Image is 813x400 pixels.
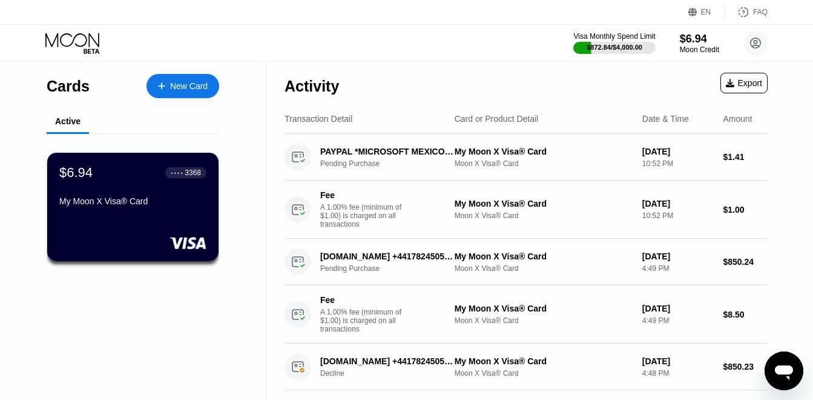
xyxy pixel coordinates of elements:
[642,369,714,378] div: 4:48 PM
[642,264,714,273] div: 4:49 PM
[455,114,539,124] div: Card or Product Detail
[320,369,464,378] div: Decline
[320,159,464,168] div: Pending Purchase
[723,310,768,319] div: $8.50
[701,8,711,16] div: EN
[285,239,768,285] div: [DOMAIN_NAME] +441782450573GBPending PurchaseMy Moon X Visa® CardMoon X Visa® Card[DATE]4:49 PM$8...
[642,147,714,156] div: [DATE]
[753,8,768,16] div: FAQ
[320,147,455,156] div: PAYPAL *MICROSOFT MEXICO CITY MX
[765,352,803,390] iframe: Button to launch messaging window, conversation in progress
[320,190,405,200] div: Fee
[47,78,90,95] div: Cards
[285,134,768,181] div: PAYPAL *MICROSOFT MEXICO CITY MXPending PurchaseMy Moon X Visa® CardMoon X Visa® Card[DATE]10:52 ...
[720,73,768,93] div: Export
[723,362,768,372] div: $850.23
[455,159,633,168] div: Moon X Visa® Card
[285,114,352,124] div: Transaction Detail
[723,114,752,124] div: Amount
[320,308,411,333] div: A 1.00% fee (minimum of $1.00) is charged on all transactions
[171,171,183,175] div: ● ● ● ●
[642,212,714,220] div: 10:52 PM
[642,304,714,313] div: [DATE]
[723,257,768,267] div: $850.24
[146,74,219,98] div: New Card
[320,295,405,305] div: Fee
[455,264,633,273] div: Moon X Visa® Card
[455,304,633,313] div: My Moon X Visa® Card
[455,212,633,220] div: Moon X Visa® Card
[455,316,633,325] div: Moon X Visa® Card
[642,356,714,366] div: [DATE]
[320,252,455,261] div: [DOMAIN_NAME] +441782450573GB
[59,196,206,206] div: My Moon X Visa® Card
[55,116,81,126] div: Active
[455,369,633,378] div: Moon X Visa® Card
[680,45,719,54] div: Moon Credit
[642,199,714,208] div: [DATE]
[680,33,719,45] div: $6.94
[642,252,714,261] div: [DATE]
[285,181,768,239] div: FeeA 1.00% fee (minimum of $1.00) is charged on all transactionsMy Moon X Visa® CardMoon X Visa® ...
[642,316,714,325] div: 4:49 PM
[587,44,642,51] div: $872.84 / $4,000.00
[320,264,464,273] div: Pending Purchase
[320,356,455,366] div: [DOMAIN_NAME] +441782450573GB
[320,203,411,228] div: A 1.00% fee (minimum of $1.00) is charged on all transactions
[573,32,655,54] div: Visa Monthly Spend Limit$872.84/$4,000.00
[725,6,768,18] div: FAQ
[170,81,208,92] div: New Card
[573,32,655,41] div: Visa Monthly Spend Limit
[723,152,768,162] div: $1.41
[726,78,762,88] div: Export
[285,344,768,390] div: [DOMAIN_NAME] +441782450573GBDeclineMy Moon X Visa® CardMoon X Visa® Card[DATE]4:48 PM$850.23
[455,252,633,261] div: My Moon X Visa® Card
[642,159,714,168] div: 10:52 PM
[455,147,633,156] div: My Moon X Visa® Card
[185,168,201,177] div: 3368
[285,78,339,95] div: Activity
[455,356,633,366] div: My Moon X Visa® Card
[285,285,768,344] div: FeeA 1.00% fee (minimum of $1.00) is charged on all transactionsMy Moon X Visa® CardMoon X Visa® ...
[688,6,725,18] div: EN
[47,153,219,261] div: $6.94● ● ● ●3368My Moon X Visa® Card
[680,33,719,54] div: $6.94Moon Credit
[723,205,768,215] div: $1.00
[642,114,689,124] div: Date & Time
[455,199,633,208] div: My Moon X Visa® Card
[59,165,93,181] div: $6.94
